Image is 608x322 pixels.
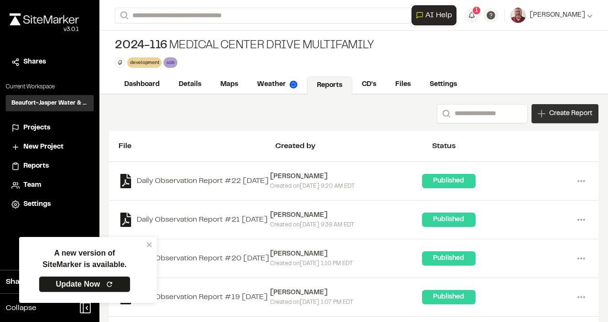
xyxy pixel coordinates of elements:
[270,221,422,229] div: Created on [DATE] 9:39 AM EDT
[119,140,275,152] div: File
[270,249,422,259] div: [PERSON_NAME]
[11,57,88,67] a: Shares
[270,210,422,221] div: [PERSON_NAME]
[119,290,270,304] a: Daily Observation Report #19 [DATE]
[163,57,177,67] div: sob
[115,75,169,94] a: Dashboard
[475,6,478,15] span: 1
[23,57,46,67] span: Shares
[119,174,270,188] a: Daily Observation Report #22 [DATE]
[6,276,70,288] span: Share Workspace
[549,108,592,119] span: Create Report
[422,174,476,188] div: Published
[115,38,373,54] div: Medical Center Drive Multifamily
[422,290,476,304] div: Published
[11,99,88,107] h3: Beaufort-Jasper Water & Sewer Authority
[169,75,211,94] a: Details
[119,251,270,266] a: Daily Observation Report #20 [DATE]
[307,76,352,95] a: Reports
[23,142,64,152] span: New Project
[146,241,153,248] button: close
[115,38,167,54] span: 2024-116
[422,213,476,227] div: Published
[386,75,420,94] a: Files
[11,161,88,172] a: Reports
[6,302,36,314] span: Collapse
[270,259,422,268] div: Created on [DATE] 1:10 PM EDT
[211,75,248,94] a: Maps
[119,213,270,227] a: Daily Observation Report #21 [DATE]
[464,8,479,23] button: 1
[437,104,454,123] button: Search
[412,5,456,25] button: Open AI Assistant
[23,123,50,133] span: Projects
[432,140,589,152] div: Status
[412,5,460,25] div: Open AI Assistant
[510,8,593,23] button: [PERSON_NAME]
[11,199,88,210] a: Settings
[275,140,432,152] div: Created by
[23,161,49,172] span: Reports
[290,81,297,88] img: precipai.png
[23,199,51,210] span: Settings
[11,180,88,191] a: Team
[270,288,422,298] div: [PERSON_NAME]
[248,75,307,94] a: Weather
[420,75,467,94] a: Settings
[352,75,386,94] a: CD's
[11,123,88,133] a: Projects
[510,8,526,23] img: User
[422,251,476,266] div: Published
[43,247,127,270] p: A new version of SiteMarker is available.
[425,10,452,21] span: AI Help
[23,180,41,191] span: Team
[10,13,79,25] img: rebrand.png
[11,142,88,152] a: New Project
[39,276,130,292] a: Update Now
[10,25,79,34] div: Oh geez...please don't...
[270,182,422,191] div: Created on [DATE] 9:20 AM EDT
[530,10,585,21] span: [PERSON_NAME]
[270,172,422,182] div: [PERSON_NAME]
[6,83,94,91] p: Current Workspace
[115,57,125,68] button: Edit Tags
[115,8,132,23] button: Search
[270,298,422,307] div: Created on [DATE] 1:07 PM EDT
[127,57,162,67] div: development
